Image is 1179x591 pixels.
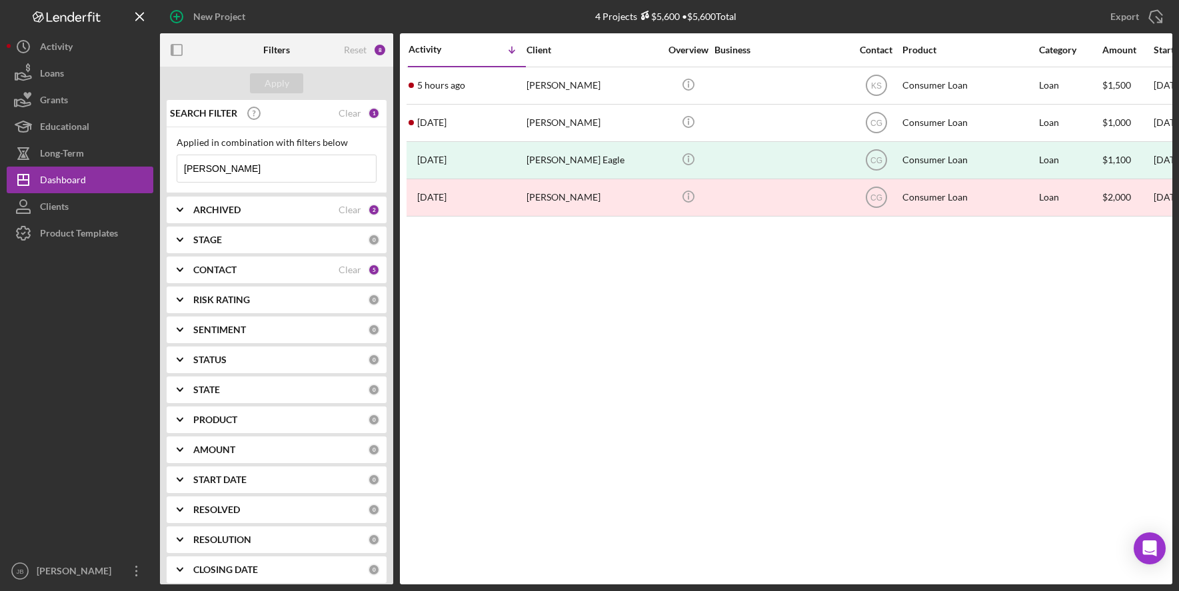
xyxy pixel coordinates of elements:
b: ARCHIVED [193,205,241,215]
div: New Project [193,3,245,30]
div: 0 [368,294,380,306]
b: Filters [263,45,290,55]
div: Educational [40,113,89,143]
b: STATUS [193,354,227,365]
button: Apply [250,73,303,93]
div: Client [527,45,660,55]
div: 2 [368,204,380,216]
b: SEARCH FILTER [170,108,237,119]
div: 0 [368,564,380,576]
div: Reset [344,45,367,55]
div: Loan [1039,143,1101,178]
div: Activity [40,33,73,63]
button: JB[PERSON_NAME] [7,558,153,584]
div: Product [902,45,1036,55]
div: Product Templates [40,220,118,250]
button: Activity [7,33,153,60]
div: Loan [1039,68,1101,103]
b: CONTACT [193,265,237,275]
b: STAGE [193,235,222,245]
div: [PERSON_NAME] [527,68,660,103]
div: 5 [368,264,380,276]
div: Clear [339,108,361,119]
b: START DATE [193,474,247,485]
div: 0 [368,474,380,486]
button: Long-Term [7,140,153,167]
div: 0 [368,324,380,336]
b: RESOLUTION [193,534,251,545]
div: Apply [265,73,289,93]
div: $2,000 [1102,180,1152,215]
div: [PERSON_NAME] [527,180,660,215]
span: $1,500 [1102,79,1131,91]
button: New Project [160,3,259,30]
div: Grants [40,87,68,117]
button: Export [1097,3,1172,30]
b: PRODUCT [193,414,237,425]
div: 0 [368,504,380,516]
div: Overview [663,45,713,55]
button: Dashboard [7,167,153,193]
b: RISK RATING [193,295,250,305]
button: Loans [7,60,153,87]
div: Long-Term [40,140,84,170]
div: Applied in combination with filters below [177,137,377,148]
div: 0 [368,444,380,456]
time: 2025-01-20 19:48 [417,155,447,165]
div: Category [1039,45,1101,55]
div: Clear [339,265,361,275]
div: Consumer Loan [902,68,1036,103]
div: $1,100 [1102,143,1152,178]
div: 0 [368,534,380,546]
div: Loans [40,60,64,90]
button: Product Templates [7,220,153,247]
div: Consumer Loan [902,105,1036,141]
div: Export [1110,3,1139,30]
div: 0 [368,234,380,246]
div: [PERSON_NAME] Eagle [527,143,660,178]
time: 2025-09-25 14:07 [417,80,465,91]
text: CG [870,119,882,128]
b: AMOUNT [193,444,235,455]
div: Clients [40,193,69,223]
div: 4 Projects • $5,600 Total [595,11,736,22]
div: Consumer Loan [902,180,1036,215]
div: Consumer Loan [902,143,1036,178]
time: 2024-11-04 18:04 [417,192,447,203]
div: 0 [368,384,380,396]
text: CG [870,156,882,165]
div: $5,600 [637,11,680,22]
div: Activity [409,44,467,55]
div: Loan [1039,105,1101,141]
button: Clients [7,193,153,220]
button: Educational [7,113,153,140]
text: KS [870,81,881,91]
button: Grants [7,87,153,113]
div: Loan [1039,180,1101,215]
div: 8 [373,43,387,57]
text: CG [870,193,882,203]
div: Contact [851,45,901,55]
div: Dashboard [40,167,86,197]
div: Open Intercom Messenger [1134,532,1166,564]
b: RESOLVED [193,504,240,515]
div: [PERSON_NAME] [527,105,660,141]
div: [PERSON_NAME] [33,558,120,588]
div: Clear [339,205,361,215]
b: CLOSING DATE [193,564,258,575]
b: SENTIMENT [193,324,246,335]
div: Amount [1102,45,1152,55]
div: 1 [368,107,380,119]
div: Business [714,45,848,55]
div: 0 [368,354,380,366]
b: STATE [193,384,220,395]
span: $1,000 [1102,117,1131,128]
